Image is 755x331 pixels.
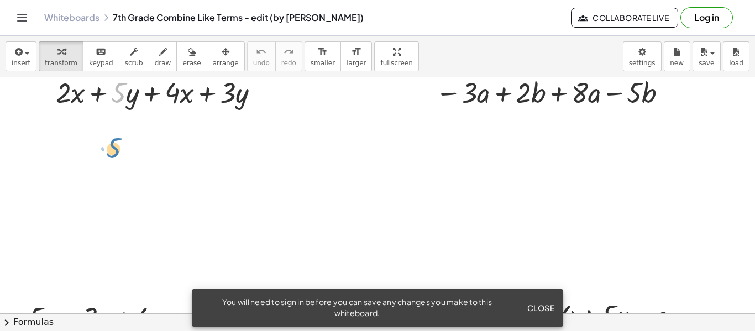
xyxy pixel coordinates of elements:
button: scrub [119,41,149,71]
div: You will need to sign in before you can save any changes you make to this whiteboard. [201,297,513,319]
button: draw [149,41,177,71]
span: fullscreen [380,59,412,67]
i: keyboard [96,45,106,59]
button: Close [522,298,559,318]
span: Close [527,303,554,313]
span: settings [629,59,656,67]
button: Toggle navigation [13,9,31,27]
span: redo [281,59,296,67]
span: smaller [311,59,335,67]
button: keyboardkeypad [83,41,119,71]
button: fullscreen [374,41,418,71]
span: new [670,59,684,67]
i: redo [284,45,294,59]
button: load [723,41,749,71]
button: redoredo [275,41,302,71]
span: arrange [213,59,239,67]
button: settings [623,41,662,71]
span: keypad [89,59,113,67]
span: larger [347,59,366,67]
button: transform [39,41,83,71]
span: save [699,59,714,67]
span: Collaborate Live [580,13,669,23]
span: draw [155,59,171,67]
button: Log in [680,7,733,28]
button: insert [6,41,36,71]
i: undo [256,45,266,59]
button: save [693,41,721,71]
span: insert [12,59,30,67]
span: erase [182,59,201,67]
span: undo [253,59,270,67]
button: new [664,41,690,71]
i: format_size [351,45,361,59]
span: transform [45,59,77,67]
button: arrange [207,41,245,71]
button: erase [176,41,207,71]
i: format_size [317,45,328,59]
span: load [729,59,743,67]
button: Collaborate Live [571,8,678,28]
a: Whiteboards [44,12,99,23]
button: undoundo [247,41,276,71]
span: scrub [125,59,143,67]
button: format_sizelarger [340,41,372,71]
button: format_sizesmaller [305,41,341,71]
